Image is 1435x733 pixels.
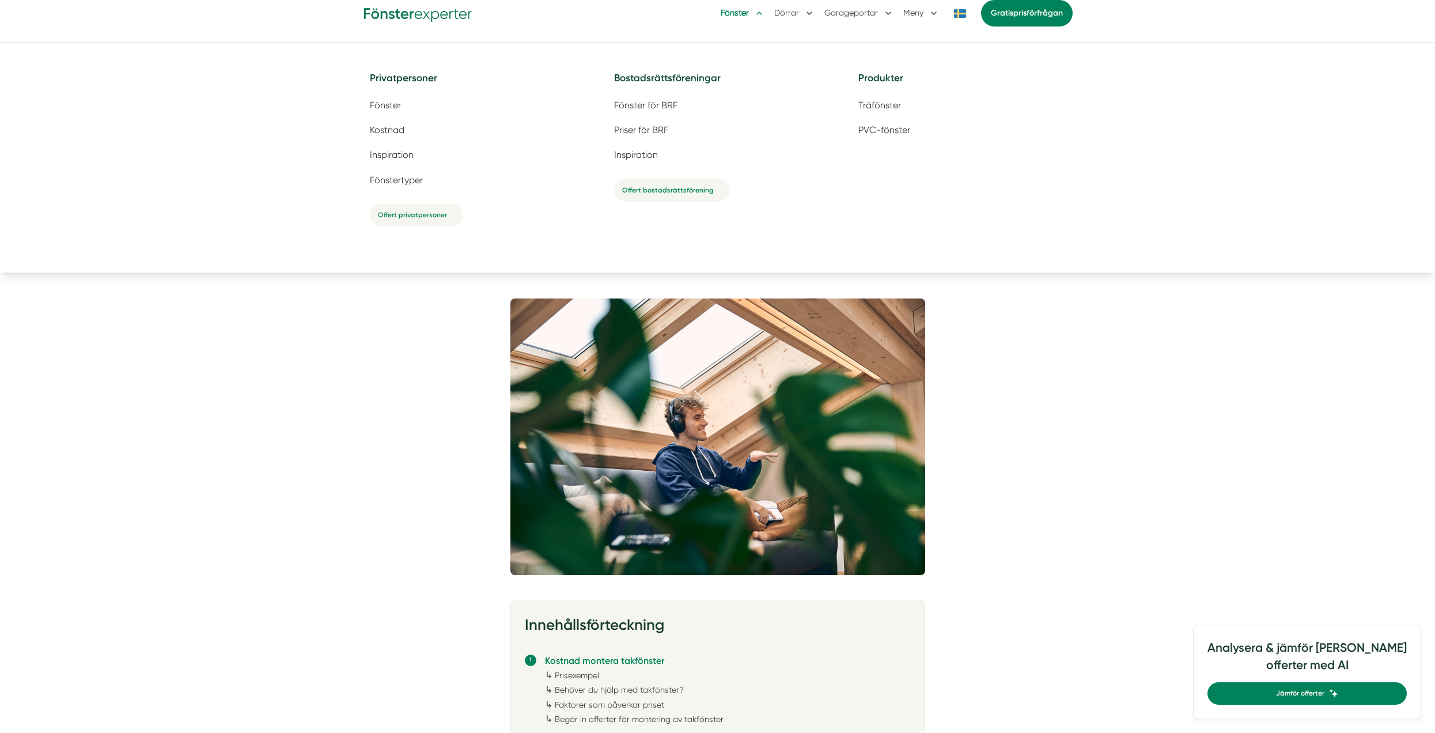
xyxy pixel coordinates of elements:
a: Kostnad [363,120,584,140]
span: Träfönster [858,100,901,111]
span: PVC-fönster [858,124,910,135]
a: Prisexempel [555,671,599,680]
span: ↳ [545,699,552,710]
img: Fönsterexperter Logotyp [363,4,472,22]
a: Offert bostadsrättsförening [614,179,730,202]
span: Fönster [370,100,401,111]
span: Offert bostadsrättsförening [622,185,714,196]
a: Inspiration [363,145,584,165]
img: pris takfönster, kostnad takfönster [510,299,925,575]
a: Inspiration [607,145,828,165]
span: Fönstertyper [370,175,423,186]
a: Jämför offerter [1207,682,1407,705]
h5: Bostadsrättsföreningar [607,70,828,95]
a: Faktorer som påverkar priset [555,700,664,709]
span: Kostnad [370,124,404,135]
span: ↳ [545,713,552,724]
a: Kostnad montera takfönster [545,655,664,666]
h4: Analysera & jämför [PERSON_NAME] offerter med AI [1207,639,1407,682]
span: Inspiration [370,149,414,160]
a: Begär in offerter för montering av takfönster [555,715,724,724]
h5: Produkter [851,70,1073,95]
span: Inspiration [614,149,658,160]
span: Fönster för BRF [614,100,677,111]
span: Gratis [991,8,1013,18]
span: Jämför offerter [1276,688,1324,699]
span: ↳ [545,684,552,695]
a: PVC-fönster [851,120,1073,140]
a: Priser för BRF [607,120,828,140]
a: Fönster för BRF [607,95,828,115]
span: Offert privatpersoner [378,210,447,221]
a: Fönstertyper [363,170,584,190]
a: Träfönster [851,95,1073,115]
a: Behöver du hjälp med takfönster? [555,685,684,694]
span: ↳ [545,670,552,681]
h5: Privatpersoner [363,70,584,95]
a: Fönster [363,95,584,115]
a: Offert privatpersoner [370,204,463,226]
h3: Innehållsförteckning [525,615,911,641]
span: Priser för BRF [614,124,668,135]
